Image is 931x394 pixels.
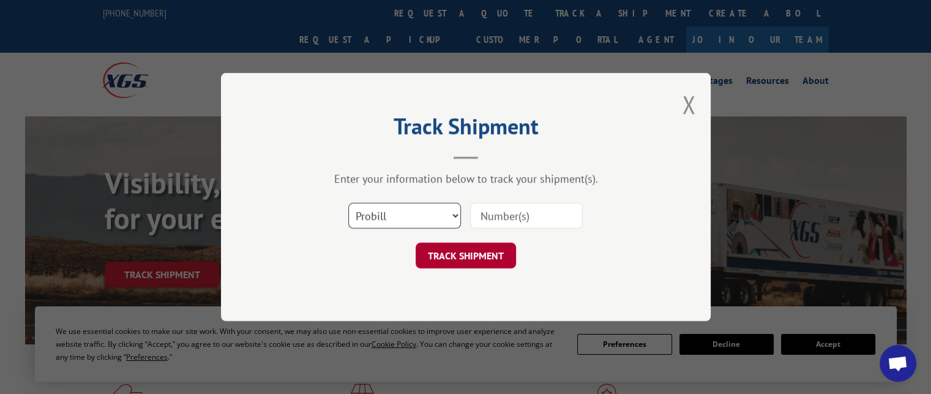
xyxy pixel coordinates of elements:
[682,88,695,121] button: Close modal
[282,118,649,141] h2: Track Shipment
[416,243,516,268] button: TRACK SHIPMENT
[470,203,583,229] input: Number(s)
[282,172,649,186] div: Enter your information below to track your shipment(s).
[880,345,916,382] div: Open chat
